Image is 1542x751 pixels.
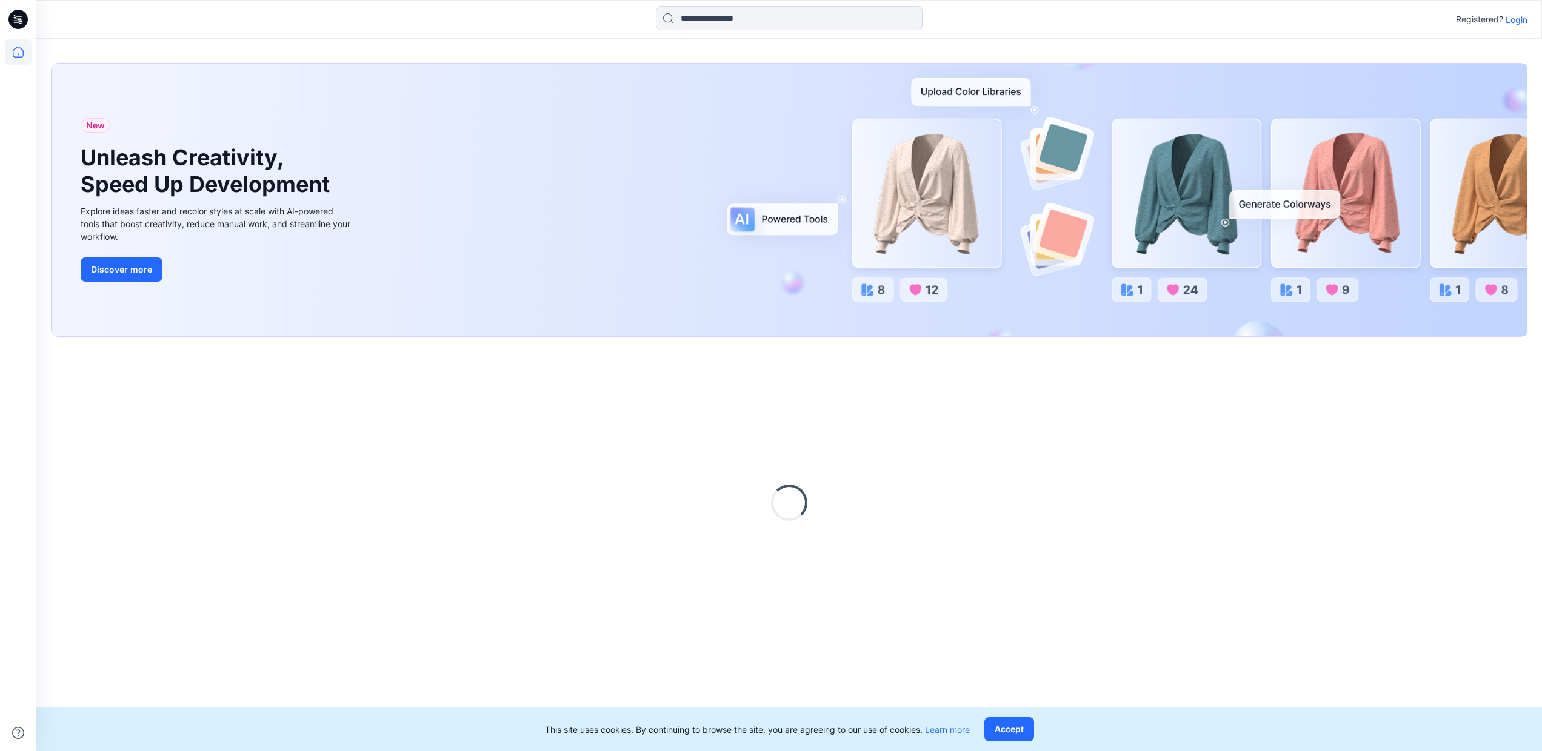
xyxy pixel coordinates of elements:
[81,257,353,282] a: Discover more
[545,723,970,736] p: This site uses cookies. By continuing to browse the site, you are agreeing to our use of cookies.
[81,257,162,282] button: Discover more
[81,145,335,197] h1: Unleash Creativity, Speed Up Development
[86,118,105,133] span: New
[81,205,353,243] div: Explore ideas faster and recolor styles at scale with AI-powered tools that boost creativity, red...
[925,724,970,735] a: Learn more
[1456,12,1503,27] p: Registered?
[1506,13,1527,26] p: Login
[984,717,1034,741] button: Accept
